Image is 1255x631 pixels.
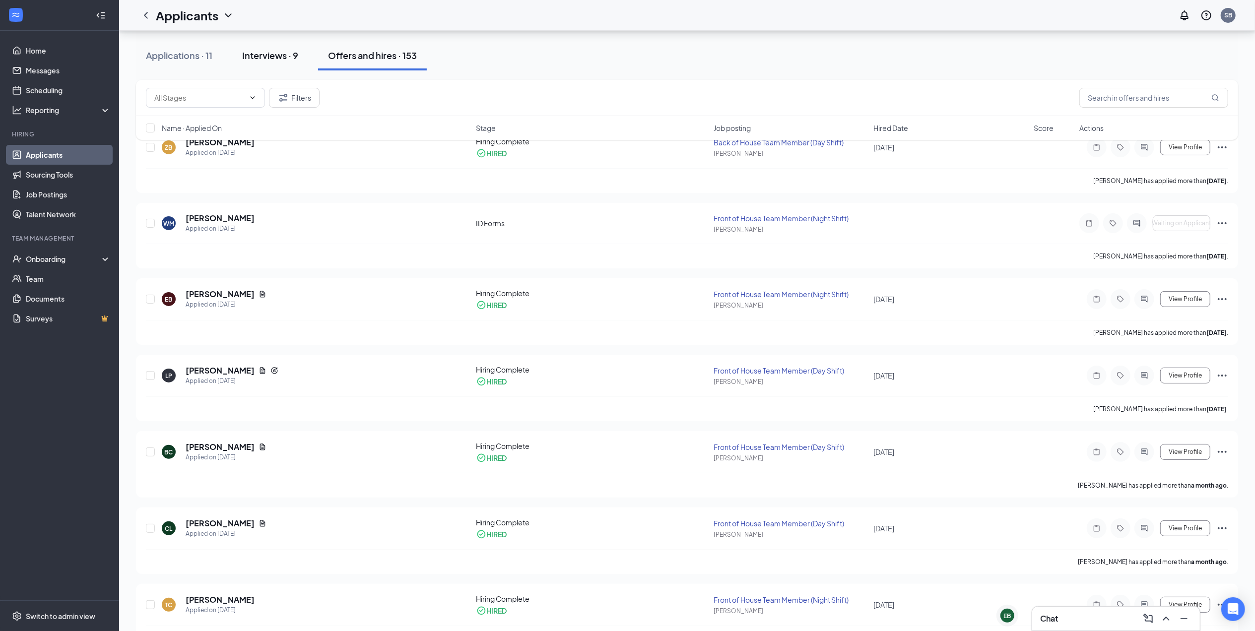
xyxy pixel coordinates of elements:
[12,130,109,138] div: Hiring
[186,289,255,300] h5: [PERSON_NAME]
[165,601,173,609] div: TC
[874,447,895,456] span: [DATE]
[1160,291,1210,307] button: View Profile
[162,123,222,133] span: Name · Applied On
[487,606,507,616] div: HIRED
[1091,601,1103,609] svg: Note
[26,269,111,289] a: Team
[714,149,868,158] div: [PERSON_NAME]
[165,448,173,456] div: BC
[1224,11,1232,19] div: SB
[1206,177,1227,185] b: [DATE]
[1216,522,1228,534] svg: Ellipses
[1115,601,1126,609] svg: Tag
[186,148,255,158] div: Applied on [DATE]
[1083,219,1095,227] svg: Note
[1153,215,1210,231] button: Waiting on Applicant
[714,595,868,605] div: Front of House Team Member (Night Shift)
[1034,123,1054,133] span: Score
[1160,368,1210,383] button: View Profile
[12,105,22,115] svg: Analysis
[1079,123,1104,133] span: Actions
[163,219,174,228] div: WM
[714,225,868,234] div: [PERSON_NAME]
[1091,448,1103,456] svg: Note
[186,594,255,605] h5: [PERSON_NAME]
[26,145,111,165] a: Applicants
[1216,446,1228,458] svg: Ellipses
[1091,295,1103,303] svg: Note
[1169,601,1202,608] span: View Profile
[1004,612,1011,620] div: EB
[242,49,298,62] div: Interviews · 9
[1221,597,1245,621] div: Open Intercom Messenger
[186,442,255,452] h5: [PERSON_NAME]
[476,441,708,451] div: Hiring Complete
[476,218,708,228] div: ID Forms
[1078,481,1228,490] p: [PERSON_NAME] has applied more than .
[1191,558,1227,566] b: a month ago
[140,9,152,21] a: ChevronLeft
[259,367,266,375] svg: Document
[1216,370,1228,381] svg: Ellipses
[186,300,266,310] div: Applied on [DATE]
[26,80,111,100] a: Scheduling
[476,148,486,158] svg: CheckmarkCircle
[1152,220,1211,227] span: Waiting on Applicant
[1216,217,1228,229] svg: Ellipses
[222,9,234,21] svg: ChevronDown
[476,594,708,604] div: Hiring Complete
[186,224,255,234] div: Applied on [DATE]
[26,289,111,309] a: Documents
[26,309,111,328] a: SurveysCrown
[874,371,895,380] span: [DATE]
[259,443,266,451] svg: Document
[26,611,95,621] div: Switch to admin view
[12,611,22,621] svg: Settings
[487,377,507,386] div: HIRED
[1115,295,1126,303] svg: Tag
[714,607,868,615] div: [PERSON_NAME]
[1160,520,1210,536] button: View Profile
[1140,611,1156,627] button: ComposeMessage
[277,92,289,104] svg: Filter
[186,213,255,224] h5: [PERSON_NAME]
[1093,405,1228,413] p: [PERSON_NAME] has applied more than .
[259,290,266,298] svg: Document
[26,204,111,224] a: Talent Network
[328,49,417,62] div: Offers and hires · 153
[146,49,212,62] div: Applications · 11
[1160,597,1210,613] button: View Profile
[165,295,173,304] div: EB
[1216,293,1228,305] svg: Ellipses
[26,105,111,115] div: Reporting
[476,123,496,133] span: Stage
[714,442,868,452] div: Front of House Team Member (Day Shift)
[1131,219,1143,227] svg: ActiveChat
[249,94,257,102] svg: ChevronDown
[714,213,868,223] div: Front of House Team Member (Night Shift)
[476,517,708,527] div: Hiring Complete
[186,605,255,615] div: Applied on [DATE]
[476,606,486,616] svg: CheckmarkCircle
[1216,599,1228,611] svg: Ellipses
[1138,448,1150,456] svg: ActiveChat
[487,148,507,158] div: HIRED
[714,518,868,528] div: Front of House Team Member (Day Shift)
[1093,252,1228,260] p: [PERSON_NAME] has applied more than .
[1138,295,1150,303] svg: ActiveChat
[714,123,751,133] span: Job posting
[1169,525,1202,532] span: View Profile
[1040,613,1058,624] h3: Chat
[1191,482,1227,489] b: a month ago
[1160,613,1172,625] svg: ChevronUp
[1200,9,1212,21] svg: QuestionInfo
[270,367,278,375] svg: Reapply
[186,452,266,462] div: Applied on [DATE]
[476,288,708,298] div: Hiring Complete
[1206,405,1227,413] b: [DATE]
[96,10,106,20] svg: Collapse
[156,7,218,24] h1: Applicants
[26,185,111,204] a: Job Postings
[1169,372,1202,379] span: View Profile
